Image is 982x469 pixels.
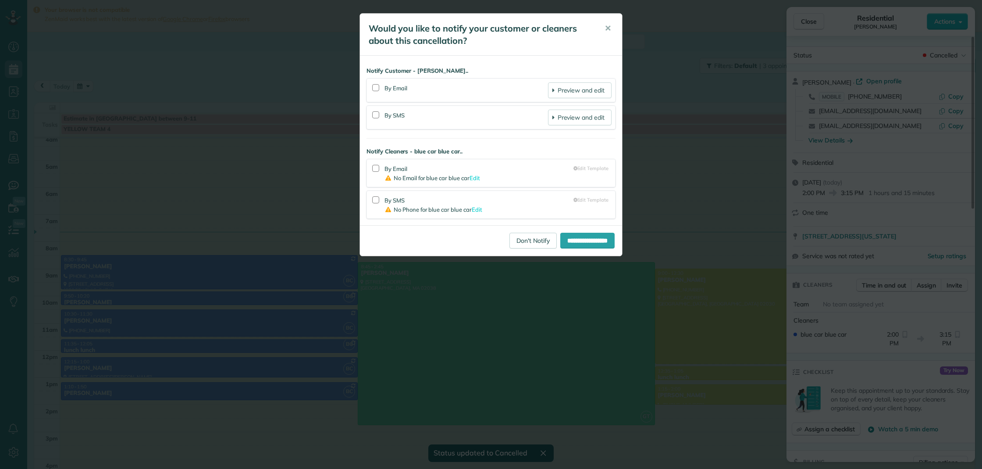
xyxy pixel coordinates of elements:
div: By Email [384,163,573,183]
div: No Phone for blue car blue car [384,205,573,215]
a: Preview and edit [548,110,612,125]
a: Edit Template [573,165,608,172]
a: Preview and edit [548,82,612,98]
a: Don't Notify [509,233,557,249]
span: ✕ [605,23,611,33]
div: By Email [384,82,548,98]
strong: Notify Customer - [PERSON_NAME].. [366,67,616,75]
h5: Would you like to notify your customer or cleaners about this cancellation? [369,22,592,47]
a: Edit [472,206,482,213]
a: Edit Template [573,196,608,203]
div: No Email for blue car blue car [384,173,573,183]
strong: Notify Cleaners - blue car blue car.. [366,147,616,156]
div: By SMS [384,110,548,125]
a: Edit [470,174,480,181]
div: By SMS [384,195,573,215]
